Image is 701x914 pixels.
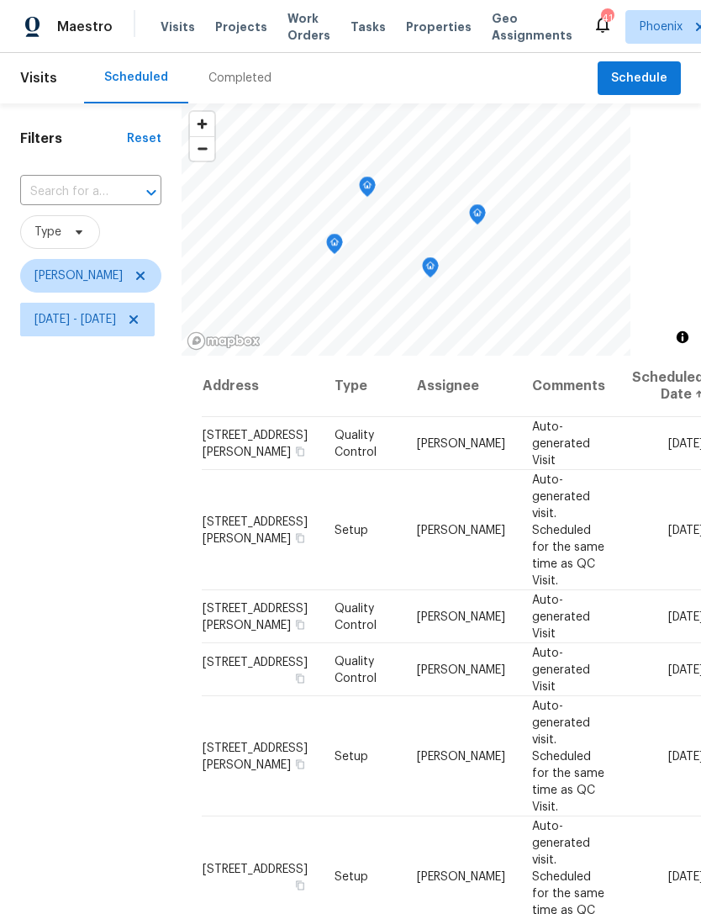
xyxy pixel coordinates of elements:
[422,257,439,283] div: Map marker
[203,602,308,631] span: [STREET_ADDRESS][PERSON_NAME]
[469,204,486,230] div: Map marker
[34,311,116,328] span: [DATE] - [DATE]
[677,328,688,346] span: Toggle attribution
[321,356,403,417] th: Type
[417,524,505,536] span: [PERSON_NAME]
[287,10,330,44] span: Work Orders
[335,602,377,631] span: Quality Control
[203,515,308,544] span: [STREET_ADDRESS][PERSON_NAME]
[335,429,377,457] span: Quality Control
[20,130,127,147] h1: Filters
[532,473,604,586] span: Auto-generated visit. Scheduled for the same time as QC Visit.
[293,756,308,771] button: Copy Address
[406,18,472,35] span: Properties
[532,647,590,692] span: Auto-generated Visit
[20,60,57,97] span: Visits
[672,327,693,347] button: Toggle attribution
[293,443,308,458] button: Copy Address
[417,610,505,622] span: [PERSON_NAME]
[417,663,505,675] span: [PERSON_NAME]
[293,616,308,631] button: Copy Address
[598,61,681,96] button: Schedule
[359,177,376,203] div: Map marker
[532,594,590,639] span: Auto-generated Visit
[403,356,519,417] th: Assignee
[532,700,604,812] span: Auto-generated visit. Scheduled for the same time as QC Visit.
[293,877,308,892] button: Copy Address
[190,137,214,161] span: Zoom out
[519,356,619,417] th: Comments
[417,870,505,882] span: [PERSON_NAME]
[417,437,505,449] span: [PERSON_NAME]
[34,224,61,240] span: Type
[140,181,163,204] button: Open
[335,655,377,684] span: Quality Control
[190,136,214,161] button: Zoom out
[208,70,271,87] div: Completed
[611,68,667,89] span: Schedule
[601,10,613,27] div: 41
[34,267,123,284] span: [PERSON_NAME]
[532,420,590,466] span: Auto-generated Visit
[640,18,683,35] span: Phoenix
[127,130,161,147] div: Reset
[190,112,214,136] button: Zoom in
[203,656,308,668] span: [STREET_ADDRESS]
[202,356,321,417] th: Address
[335,524,368,536] span: Setup
[203,863,308,874] span: [STREET_ADDRESS]
[293,670,308,685] button: Copy Address
[350,21,386,33] span: Tasks
[161,18,195,35] span: Visits
[326,234,343,260] div: Map marker
[182,103,630,356] canvas: Map
[293,530,308,545] button: Copy Address
[20,179,114,205] input: Search for an address...
[215,18,267,35] span: Projects
[57,18,113,35] span: Maestro
[187,331,261,351] a: Mapbox homepage
[335,750,368,762] span: Setup
[203,429,308,457] span: [STREET_ADDRESS][PERSON_NAME]
[335,870,368,882] span: Setup
[492,10,572,44] span: Geo Assignments
[203,742,308,770] span: [STREET_ADDRESS][PERSON_NAME]
[417,750,505,762] span: [PERSON_NAME]
[104,69,168,86] div: Scheduled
